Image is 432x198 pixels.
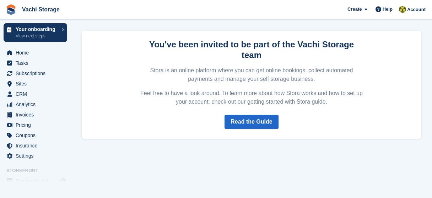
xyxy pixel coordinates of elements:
span: Insurance [16,141,58,151]
img: Accounting [399,6,406,13]
span: Create [347,6,362,13]
p: Your onboarding [16,27,58,32]
span: Invoices [16,110,58,120]
a: menu [4,79,67,89]
span: Home [16,48,58,58]
a: menu [4,176,67,186]
a: Read the Guide [225,115,278,129]
a: menu [4,48,67,58]
span: Settings [16,151,58,161]
a: menu [4,68,67,78]
a: menu [4,120,67,130]
span: Storefront [6,167,71,174]
a: menu [4,99,67,109]
p: Feel free to have a look around. To learn more about how Stora works and how to set up your accou... [139,89,364,106]
a: Your onboarding View next steps [4,23,67,42]
img: stora-icon-8386f47178a22dfd0bd8f6a31ec36ba5ce8667c1dd55bd0f319d3a0aa187defe.svg [6,4,16,15]
a: Preview store [59,177,67,185]
a: menu [4,130,67,140]
p: Stora is an online platform where you can get online bookings, collect automated payments and man... [139,66,364,83]
a: menu [4,110,67,120]
span: Tasks [16,58,58,68]
span: Sites [16,79,58,89]
strong: You've been invited to be part of the Vachi Storage team [149,40,354,60]
p: View next steps [16,33,58,39]
span: Pricing [16,120,58,130]
span: Analytics [16,99,58,109]
a: menu [4,141,67,151]
span: Help [383,6,393,13]
a: menu [4,151,67,161]
span: Account [407,6,426,13]
a: menu [4,89,67,99]
a: menu [4,58,67,68]
span: Subscriptions [16,68,58,78]
a: Vachi Storage [19,4,63,15]
span: CRM [16,89,58,99]
span: Coupons [16,130,58,140]
span: Booking Portal [16,176,58,186]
